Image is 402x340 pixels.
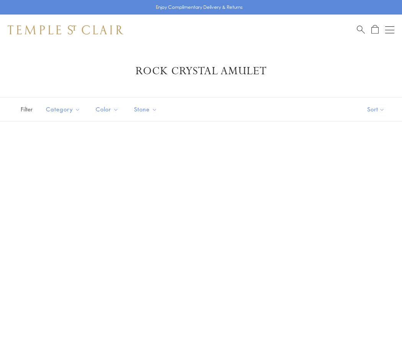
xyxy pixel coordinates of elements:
[42,105,86,114] span: Category
[350,98,402,121] button: Show sort by
[130,105,163,114] span: Stone
[8,25,123,34] img: Temple St. Clair
[156,3,243,11] p: Enjoy Complimentary Delivery & Returns
[19,64,383,78] h1: Rock Crystal Amulet
[90,101,124,118] button: Color
[385,25,394,34] button: Open navigation
[371,25,379,34] a: Open Shopping Bag
[128,101,163,118] button: Stone
[40,101,86,118] button: Category
[357,25,365,34] a: Search
[92,105,124,114] span: Color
